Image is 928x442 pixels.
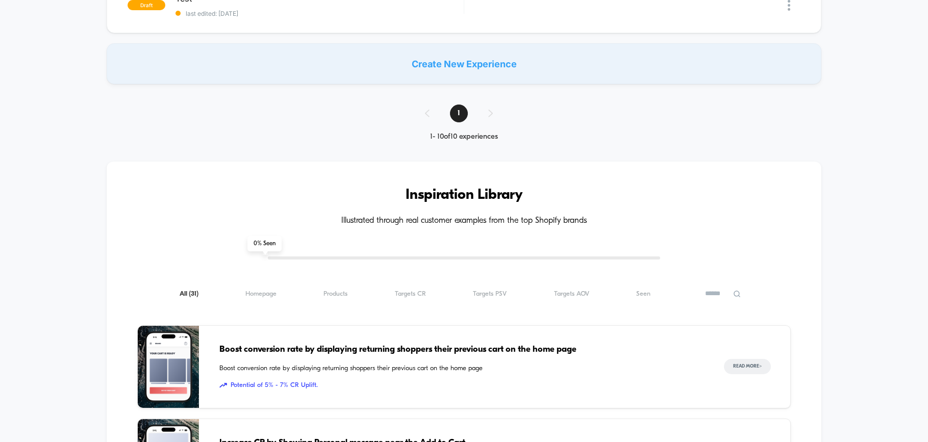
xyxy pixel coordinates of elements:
span: 1 [450,105,468,122]
span: Targets PSV [473,290,507,298]
span: last edited: [DATE] [175,10,464,17]
span: 0 % Seen [247,236,282,251]
button: Read More> [724,359,771,374]
span: All [180,290,198,298]
span: Potential of 5% - 7% CR Uplift. [219,380,704,391]
h3: Inspiration Library [137,187,791,203]
h4: Illustrated through real customer examples from the top Shopify brands [137,216,791,226]
img: Boost conversion rate by displaying returning shoppers their previous cart on the home page [138,326,199,408]
div: Create New Experience [107,43,821,84]
span: Targets CR [395,290,426,298]
div: 1 - 10 of 10 experiences [415,133,513,141]
span: Boost conversion rate by displaying returning shoppers their previous cart on the home page [219,363,704,374]
span: Targets AOV [554,290,589,298]
span: Products [323,290,347,298]
span: Seen [636,290,650,298]
span: ( 31 ) [189,291,198,297]
span: Homepage [245,290,277,298]
span: Boost conversion rate by displaying returning shoppers their previous cart on the home page [219,343,704,356]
